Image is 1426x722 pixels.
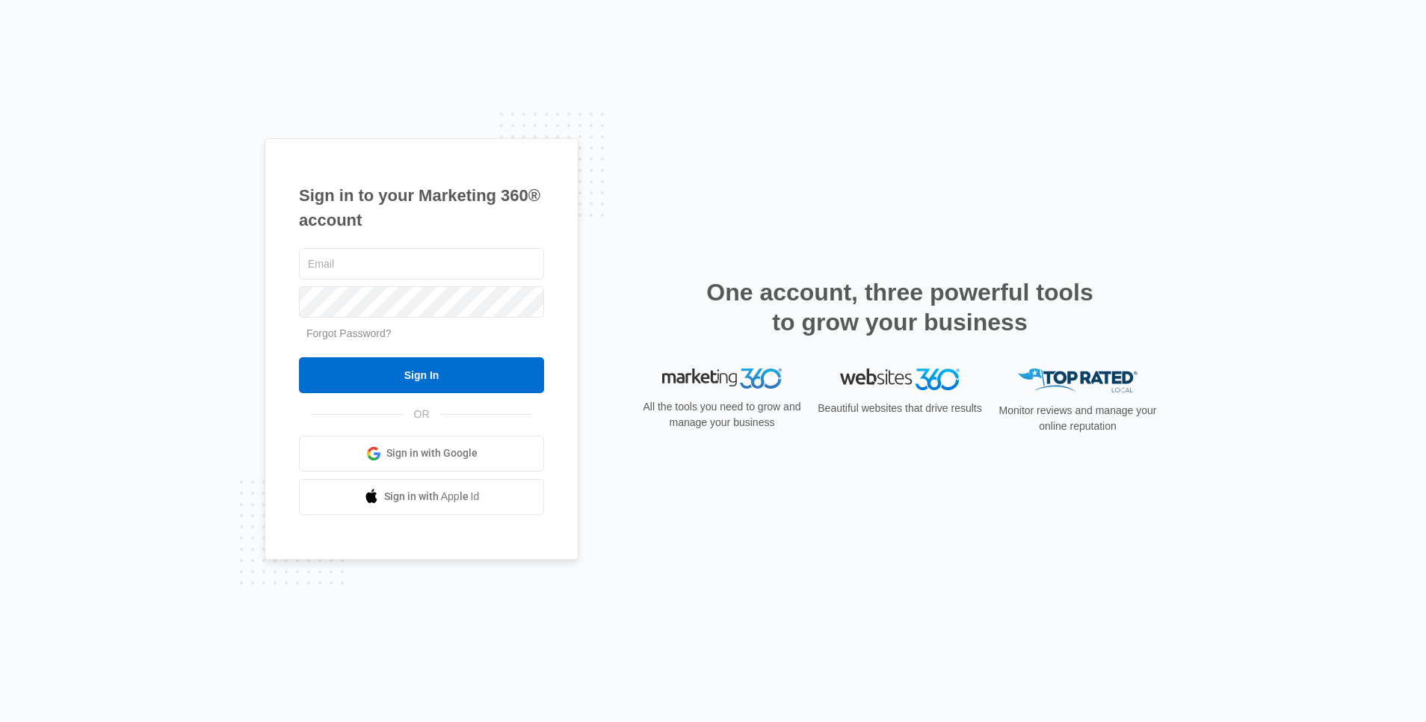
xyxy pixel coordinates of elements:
[816,401,984,416] p: Beautiful websites that drive results
[306,327,392,339] a: Forgot Password?
[702,277,1098,337] h2: One account, three powerful tools to grow your business
[638,399,806,431] p: All the tools you need to grow and manage your business
[994,403,1161,434] p: Monitor reviews and manage your online reputation
[1018,368,1138,393] img: Top Rated Local
[840,368,960,390] img: Websites 360
[299,436,544,472] a: Sign in with Google
[404,407,440,422] span: OR
[299,248,544,280] input: Email
[662,368,782,389] img: Marketing 360
[299,479,544,515] a: Sign in with Apple Id
[384,489,480,505] span: Sign in with Apple Id
[386,445,478,461] span: Sign in with Google
[299,183,544,232] h1: Sign in to your Marketing 360® account
[299,357,544,393] input: Sign In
